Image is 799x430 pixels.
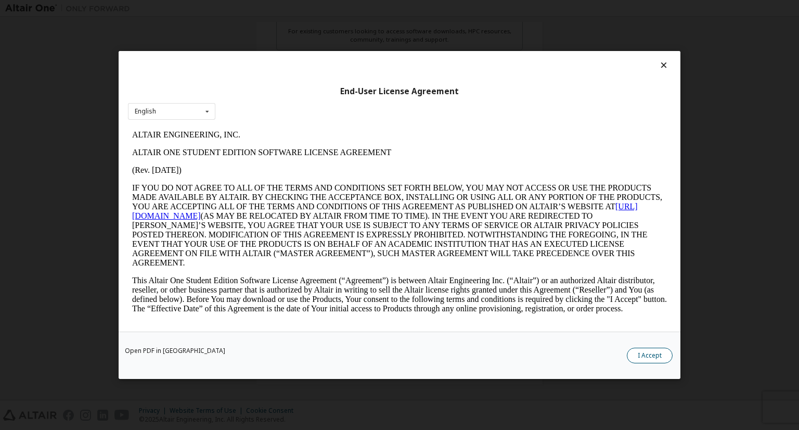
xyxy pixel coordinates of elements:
p: IF YOU DO NOT AGREE TO ALL OF THE TERMS AND CONDITIONS SET FORTH BELOW, YOU MAY NOT ACCESS OR USE... [4,57,539,142]
div: English [135,108,156,115]
p: (Rev. [DATE]) [4,40,539,49]
button: I Accept [627,348,673,363]
p: ALTAIR ENGINEERING, INC. [4,4,539,14]
a: Open PDF in [GEOGRAPHIC_DATA] [125,348,225,354]
p: This Altair One Student Edition Software License Agreement (“Agreement”) is between Altair Engine... [4,150,539,187]
p: ALTAIR ONE STUDENT EDITION SOFTWARE LICENSE AGREEMENT [4,22,539,31]
a: [URL][DOMAIN_NAME] [4,76,510,94]
div: End-User License Agreement [128,86,671,97]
